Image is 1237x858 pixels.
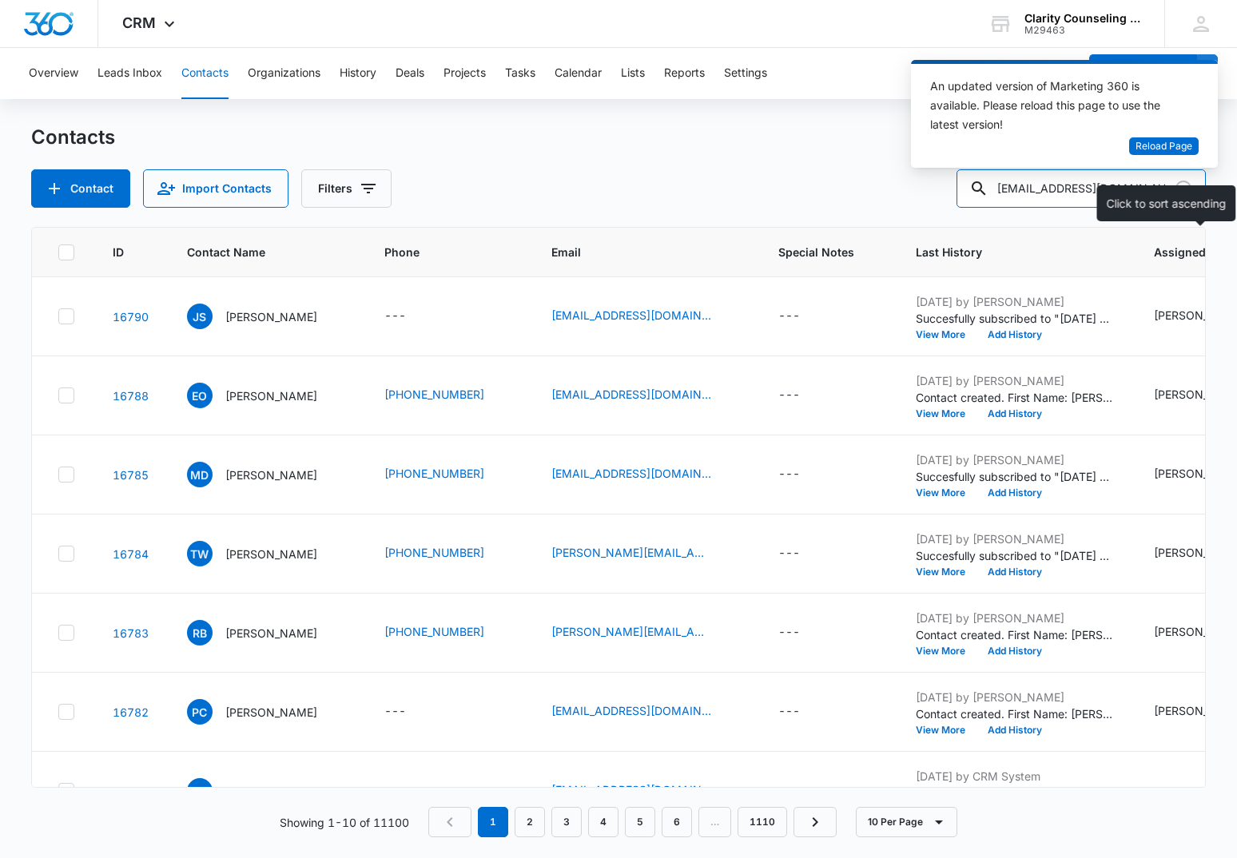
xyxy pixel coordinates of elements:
[1097,185,1236,221] div: Click to sort ascending
[1154,781,1175,800] div: ---
[625,807,655,837] a: Page 5
[113,547,149,561] a: Navigate to contact details page for Tyler Weber
[225,308,317,325] p: [PERSON_NAME]
[916,468,1116,485] p: Succesfully subscribed to "[DATE] Reminder".
[384,623,513,642] div: Phone - (910) 622-6868 - Select to Edit Field
[225,546,317,562] p: [PERSON_NAME]
[662,807,692,837] a: Page 6
[187,541,346,566] div: Contact Name - Tyler Weber - Select to Edit Field
[957,169,1206,208] input: Search Contacts
[384,307,406,326] div: ---
[340,48,376,99] button: History
[428,807,837,837] nav: Pagination
[384,623,484,640] a: [PHONE_NUMBER]
[301,169,392,208] button: Filters
[551,544,711,561] a: [PERSON_NAME][EMAIL_ADDRESS][DOMAIN_NAME]
[551,386,711,403] a: [EMAIL_ADDRESS][DOMAIN_NAME]
[778,386,829,405] div: Special Notes - - Select to Edit Field
[1154,781,1204,800] div: Assigned To - - Select to Edit Field
[916,725,976,735] button: View More
[916,689,1116,705] p: [DATE] by [PERSON_NAME]
[187,304,213,329] span: JS
[29,48,78,99] button: Overview
[916,330,976,340] button: View More
[778,307,829,326] div: Special Notes - - Select to Edit Field
[551,807,582,837] a: Page 3
[976,567,1053,577] button: Add History
[551,623,740,642] div: Email - ryan@groundswellrandr.com - Select to Edit Field
[1089,54,1197,93] button: Add Contact
[384,781,435,800] div: Phone - - Select to Edit Field
[384,465,513,484] div: Phone - (224) 805-7989 - Select to Edit Field
[916,530,1116,547] p: [DATE] by [PERSON_NAME]
[384,386,513,405] div: Phone - (910) 442-7557 - Select to Edit Field
[1129,137,1199,156] button: Reload Page
[976,646,1053,656] button: Add History
[280,814,409,831] p: Showing 1-10 of 11100
[916,547,1116,564] p: Succesfully subscribed to "[DATE] Reminder".
[113,626,149,640] a: Navigate to contact details page for Ryan Bowie
[515,807,545,837] a: Page 2
[778,781,800,800] div: ---
[551,544,740,563] div: Email - christineaug@yahoo.com - Select to Edit Field
[916,567,976,577] button: View More
[916,409,976,419] button: View More
[916,705,1116,722] p: Contact created. First Name: [PERSON_NAME] Last Name: [PERSON_NAME] Email: [EMAIL_ADDRESS][DOMAIN...
[187,383,213,408] span: EO
[384,465,484,482] a: [PHONE_NUMBER]
[916,768,1116,785] p: [DATE] by CRM System
[551,465,711,482] a: [EMAIL_ADDRESS][DOMAIN_NAME]
[778,544,800,563] div: ---
[187,620,346,645] div: Contact Name - Ryan Bowie - Select to Edit Field
[738,807,787,837] a: Page 1110
[778,307,800,326] div: ---
[384,544,513,563] div: Phone - (860) 716-9766 - Select to Edit Field
[551,623,711,640] a: [PERSON_NAME][EMAIL_ADDRESS][DOMAIN_NAME]
[187,778,213,804] span: O
[976,330,1053,340] button: Add History
[225,467,317,483] p: [PERSON_NAME]
[225,704,317,721] p: [PERSON_NAME]
[384,702,435,721] div: Phone - - Select to Edit Field
[187,541,213,566] span: TW
[778,544,829,563] div: Special Notes - - Select to Edit Field
[778,623,829,642] div: Special Notes - - Select to Edit Field
[664,48,705,99] button: Reports
[930,77,1179,134] div: An updated version of Marketing 360 is available. Please reload this page to use the latest version!
[551,781,740,800] div: Email - ayayotuyah79@gmail.com - Select to Edit Field
[113,705,149,719] a: Navigate to contact details page for Peyton Carver
[778,781,829,800] div: Special Notes - - Select to Edit Field
[31,169,130,208] button: Add Contact
[248,48,320,99] button: Organizations
[551,307,711,324] a: [EMAIL_ADDRESS][DOMAIN_NAME]
[724,48,767,99] button: Settings
[384,244,490,260] span: Phone
[478,807,508,837] em: 1
[778,623,800,642] div: ---
[384,781,406,800] div: ---
[916,626,1116,643] p: Contact created. First Name: [PERSON_NAME] Last Name: [PERSON_NAME] Phone: [PHONE_NUMBER] Email: ...
[181,48,229,99] button: Contacts
[976,488,1053,498] button: Add History
[113,785,149,798] a: Navigate to contact details page for OEzHGthCvjEtu
[31,125,115,149] h1: Contacts
[588,807,618,837] a: Page 4
[551,781,711,798] a: [EMAIL_ADDRESS][DOMAIN_NAME]
[505,48,535,99] button: Tasks
[916,785,1116,801] p: Manual - Lead Received Contact Name: OEzHGthCvjEtu Email: [EMAIL_ADDRESS][DOMAIN_NAME] Lead Sourc...
[1136,139,1192,154] span: Reload Page
[187,462,213,487] span: MD
[113,310,149,324] a: Navigate to contact details page for James Schadt
[916,488,976,498] button: View More
[143,169,288,208] button: Import Contacts
[916,372,1116,389] p: [DATE] by [PERSON_NAME]
[778,465,800,484] div: ---
[916,389,1116,406] p: Contact created. First Name: [PERSON_NAME] Last Name: [PERSON_NAME] Phone: [PHONE_NUMBER] Email: ...
[384,386,484,403] a: [PHONE_NUMBER]
[187,778,336,804] div: Contact Name - OEzHGthCvjEtu - Select to Edit Field
[555,48,602,99] button: Calendar
[384,544,484,561] a: [PHONE_NUMBER]
[916,293,1116,310] p: [DATE] by [PERSON_NAME]
[794,807,837,837] a: Next Page
[916,646,976,656] button: View More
